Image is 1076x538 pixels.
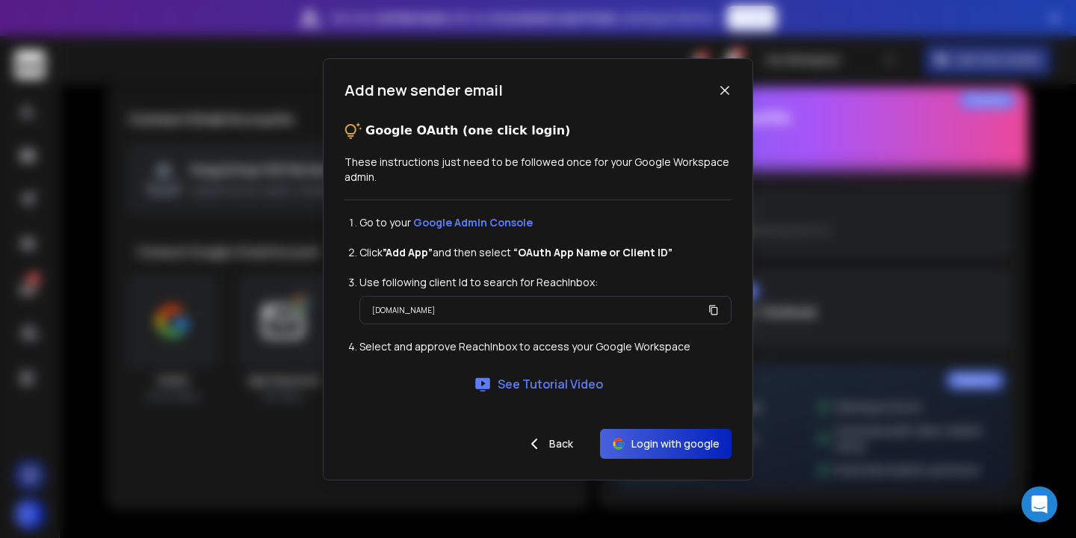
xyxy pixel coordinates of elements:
strong: “OAuth App Name or Client ID” [513,245,672,259]
p: [DOMAIN_NAME] [372,303,435,318]
a: See Tutorial Video [474,375,603,393]
p: Google OAuth (one click login) [365,122,570,140]
li: Select and approve ReachInbox to access your Google Workspace [359,339,732,354]
button: Back [513,429,585,459]
li: Go to your [359,215,732,230]
strong: ”Add App” [383,245,433,259]
div: Open Intercom Messenger [1021,486,1057,522]
h1: Add new sender email [344,80,503,101]
li: Use following client Id to search for ReachInbox: [359,275,732,290]
p: These instructions just need to be followed once for your Google Workspace admin. [344,155,732,185]
button: Login with google [600,429,732,459]
img: tips [344,122,362,140]
li: Click and then select [359,245,732,260]
a: Google Admin Console [413,215,533,229]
